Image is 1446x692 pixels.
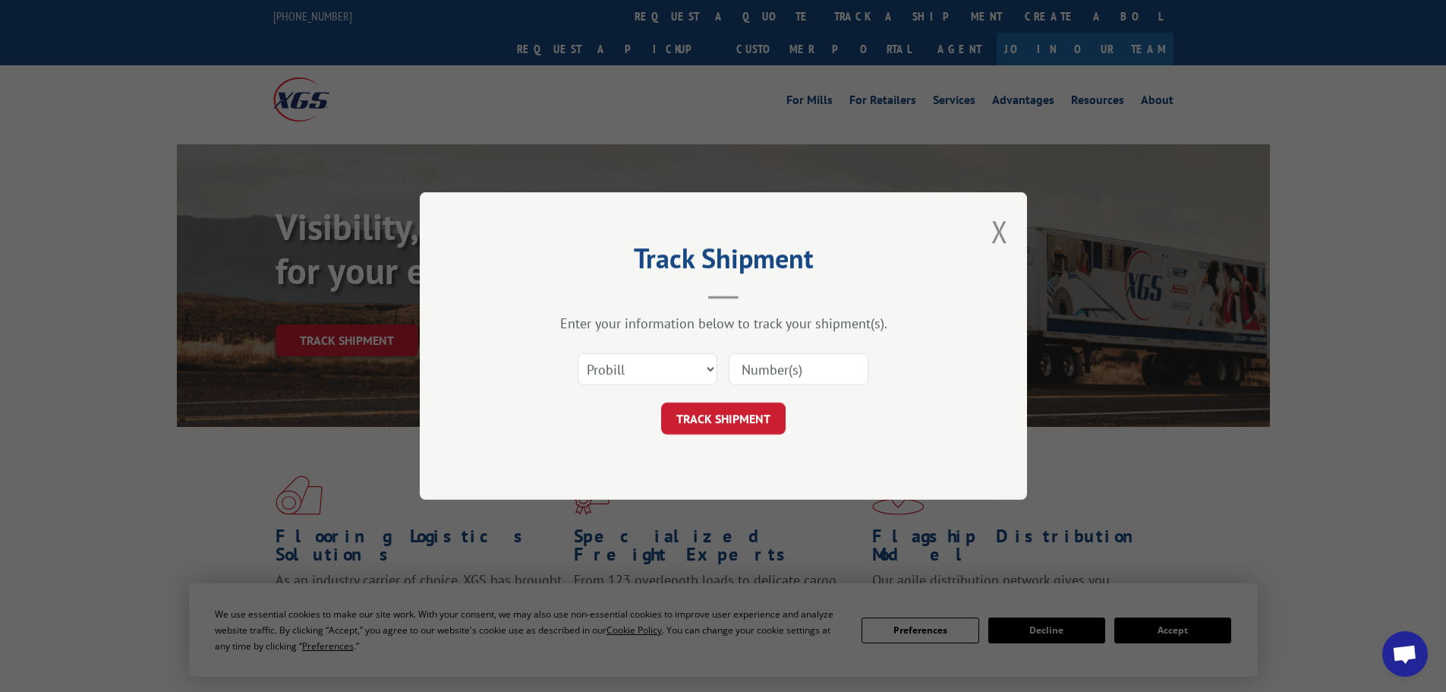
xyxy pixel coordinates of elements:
button: TRACK SHIPMENT [661,403,786,434]
div: Enter your information below to track your shipment(s). [496,314,951,332]
button: Close modal [991,211,1008,251]
h2: Track Shipment [496,248,951,276]
div: Open chat [1382,631,1428,677]
input: Number(s) [729,353,868,385]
